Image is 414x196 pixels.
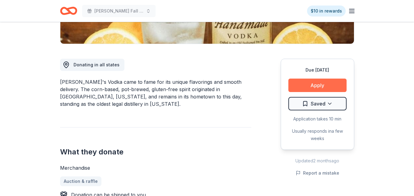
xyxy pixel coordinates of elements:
[288,66,347,74] div: Due [DATE]
[60,147,251,157] h2: What they donate
[288,97,347,110] button: Saved
[288,128,347,142] div: Usually responds in a few weeks
[288,79,347,92] button: Apply
[94,7,143,15] span: [PERSON_NAME] Fall Festival
[82,5,156,17] button: [PERSON_NAME] Fall Festival
[60,4,77,18] a: Home
[60,176,101,186] a: Auction & raffle
[60,78,251,108] div: [PERSON_NAME]'s Vodka came to fame for its unique flavorings and smooth delivery. The corn-based,...
[74,62,120,67] span: Donating in all states
[307,6,346,17] a: $10 in rewards
[60,164,251,172] div: Merchandise
[296,169,339,177] button: Report a mistake
[288,115,347,123] div: Application takes 10 min
[281,157,354,165] div: Updated 2 months ago
[311,100,325,108] span: Saved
